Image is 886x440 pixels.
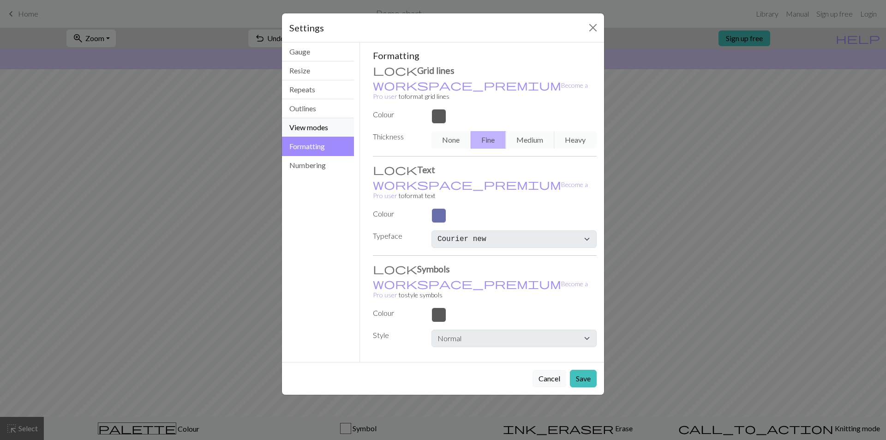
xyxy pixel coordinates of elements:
label: Thickness [367,131,426,145]
label: Typeface [367,230,426,244]
button: View modes [282,118,354,137]
small: to style symbols [373,280,588,299]
button: Save [570,370,597,387]
h5: Formatting [373,50,597,61]
a: Become a Pro user [373,181,588,199]
label: Colour [367,109,426,120]
button: Numbering [282,156,354,175]
small: to format grid lines [373,81,588,100]
span: workspace_premium [373,277,561,290]
button: Gauge [282,42,354,61]
span: workspace_premium [373,78,561,91]
button: Resize [282,61,354,80]
h3: Text [373,164,597,175]
h5: Settings [289,21,324,35]
button: Formatting [282,137,354,156]
small: to format text [373,181,588,199]
span: workspace_premium [373,178,561,191]
h3: Symbols [373,263,597,274]
button: Repeats [282,80,354,99]
button: Outlines [282,99,354,118]
a: Become a Pro user [373,280,588,299]
label: Colour [367,208,426,219]
h3: Grid lines [373,65,597,76]
label: Style [367,330,426,344]
label: Colour [367,307,426,319]
button: Close [586,20,600,35]
a: Become a Pro user [373,81,588,100]
button: Cancel [533,370,566,387]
